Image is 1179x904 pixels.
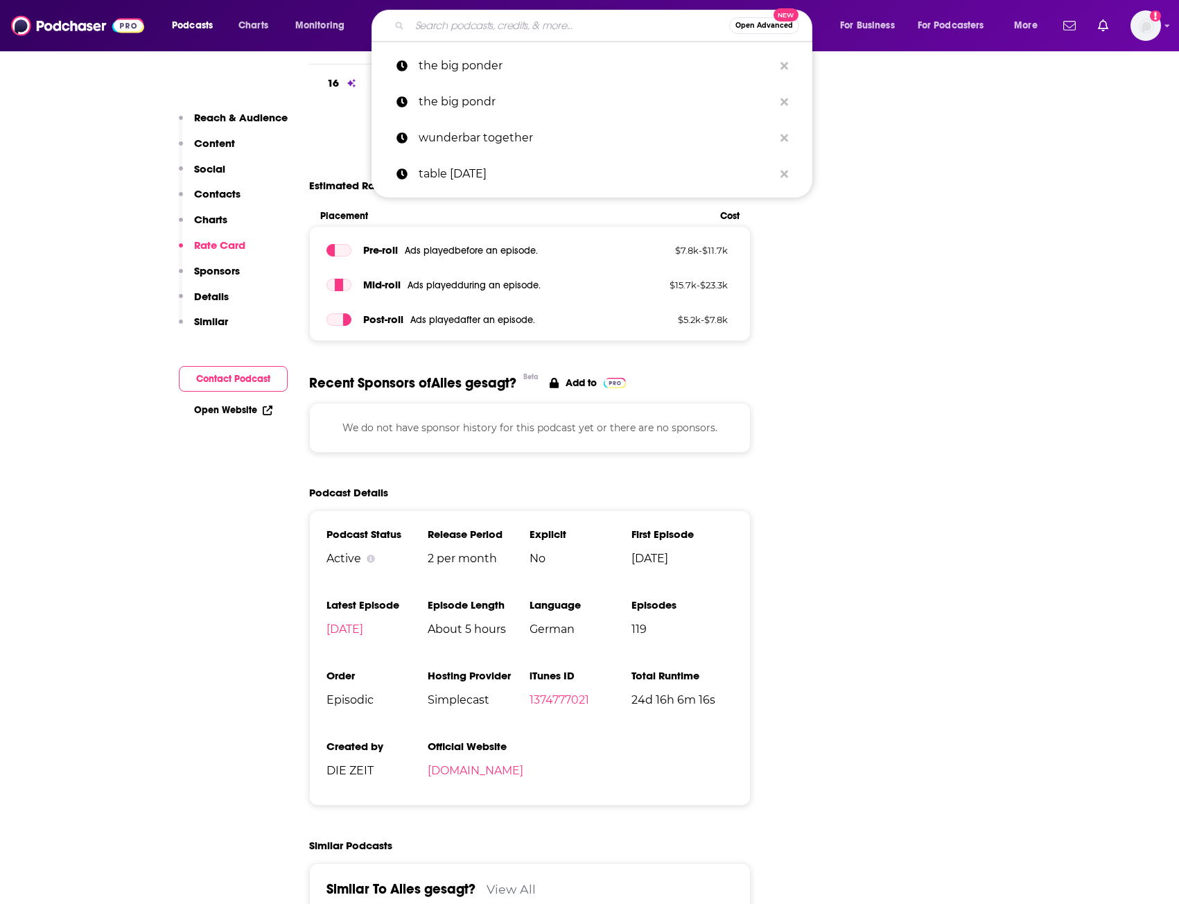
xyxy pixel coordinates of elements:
[194,264,240,277] p: Sponsors
[428,623,530,636] span: About 5 hours
[1130,10,1161,41] img: User Profile
[530,669,631,682] h3: iTunes ID
[631,552,733,565] span: [DATE]
[405,245,538,257] span: Ads played before an episode .
[179,213,227,238] button: Charts
[179,111,288,137] button: Reach & Audience
[419,48,774,84] p: the big ponder
[309,839,392,852] h2: Similar Podcasts
[326,693,428,706] span: Episodic
[194,187,241,200] p: Contacts
[604,378,627,388] img: Pro Logo
[523,372,539,381] div: Beta
[363,243,398,257] span: Pre -roll
[11,12,144,39] img: Podchaser - Follow, Share and Rate Podcasts
[179,162,225,188] button: Social
[909,15,1004,37] button: open menu
[326,740,428,753] h3: Created by
[419,156,774,192] p: table today
[194,238,245,252] p: Rate Card
[530,552,631,565] span: No
[194,213,227,226] p: Charts
[530,693,589,706] a: 1374777021
[385,10,826,42] div: Search podcasts, credits, & more...
[428,740,530,753] h3: Official Website
[326,528,428,541] h3: Podcast Status
[550,374,627,392] a: Add to
[638,314,728,325] p: $ 5.2k - $ 7.8k
[309,173,413,199] span: Estimated Rate Card
[566,376,597,389] p: Add to
[428,552,530,565] span: 2 per month
[194,315,228,328] p: Similar
[638,279,728,290] p: $ 15.7k - $ 23.3k
[320,210,709,222] span: Placement
[179,366,288,392] button: Contact Podcast
[631,623,733,636] span: 119
[729,17,799,34] button: Open AdvancedNew
[487,882,536,896] a: View All
[1092,14,1114,37] a: Show notifications dropdown
[179,137,235,162] button: Content
[238,16,268,35] span: Charts
[530,623,631,636] span: German
[1014,16,1038,35] span: More
[162,15,231,37] button: open menu
[326,623,363,636] a: [DATE]
[1130,10,1161,41] span: Logged in as HannahCR
[372,84,812,120] a: the big pondr
[428,764,523,777] a: [DOMAIN_NAME]
[530,528,631,541] h3: Explicit
[172,16,213,35] span: Podcasts
[1130,10,1161,41] button: Show profile menu
[194,290,229,303] p: Details
[428,669,530,682] h3: Hosting Provider
[194,404,272,416] a: Open Website
[326,669,428,682] h3: Order
[179,315,228,340] button: Similar
[363,278,401,291] span: Mid -roll
[194,111,288,124] p: Reach & Audience
[326,880,475,898] a: Similar To Alles gesagt?
[372,48,812,84] a: the big ponder
[419,120,774,156] p: wunderbar together
[735,22,793,29] span: Open Advanced
[194,162,225,175] p: Social
[840,16,895,35] span: For Business
[631,693,733,706] span: 24d 16h 6m 16s
[1058,14,1081,37] a: Show notifications dropdown
[1150,10,1161,21] svg: Add a profile image
[295,16,344,35] span: Monitoring
[372,120,812,156] a: wunderbar together
[194,137,235,150] p: Content
[830,15,912,37] button: open menu
[428,598,530,611] h3: Episode Length
[327,76,339,92] h3: 16
[363,313,403,326] span: Post -roll
[631,598,733,611] h3: Episodes
[720,210,740,222] span: Cost
[179,264,240,290] button: Sponsors
[408,279,541,291] span: Ads played during an episode .
[229,15,277,37] a: Charts
[410,314,535,326] span: Ads played after an episode .
[326,552,428,565] div: Active
[774,8,798,21] span: New
[179,187,241,213] button: Contacts
[309,374,516,392] span: Recent Sponsors of Alles gesagt?
[428,693,530,706] span: Simplecast
[631,528,733,541] h3: First Episode
[309,486,388,499] h2: Podcast Details
[419,84,774,120] p: the big pondr
[428,528,530,541] h3: Release Period
[638,245,728,256] p: $ 7.8k - $ 11.7k
[410,15,729,37] input: Search podcasts, credits, & more...
[326,420,734,435] p: We do not have sponsor history for this podcast yet or there are no sponsors.
[1004,15,1055,37] button: open menu
[179,238,245,264] button: Rate Card
[286,15,363,37] button: open menu
[530,598,631,611] h3: Language
[631,669,733,682] h3: Total Runtime
[918,16,984,35] span: For Podcasters
[326,764,428,777] span: DIE ZEIT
